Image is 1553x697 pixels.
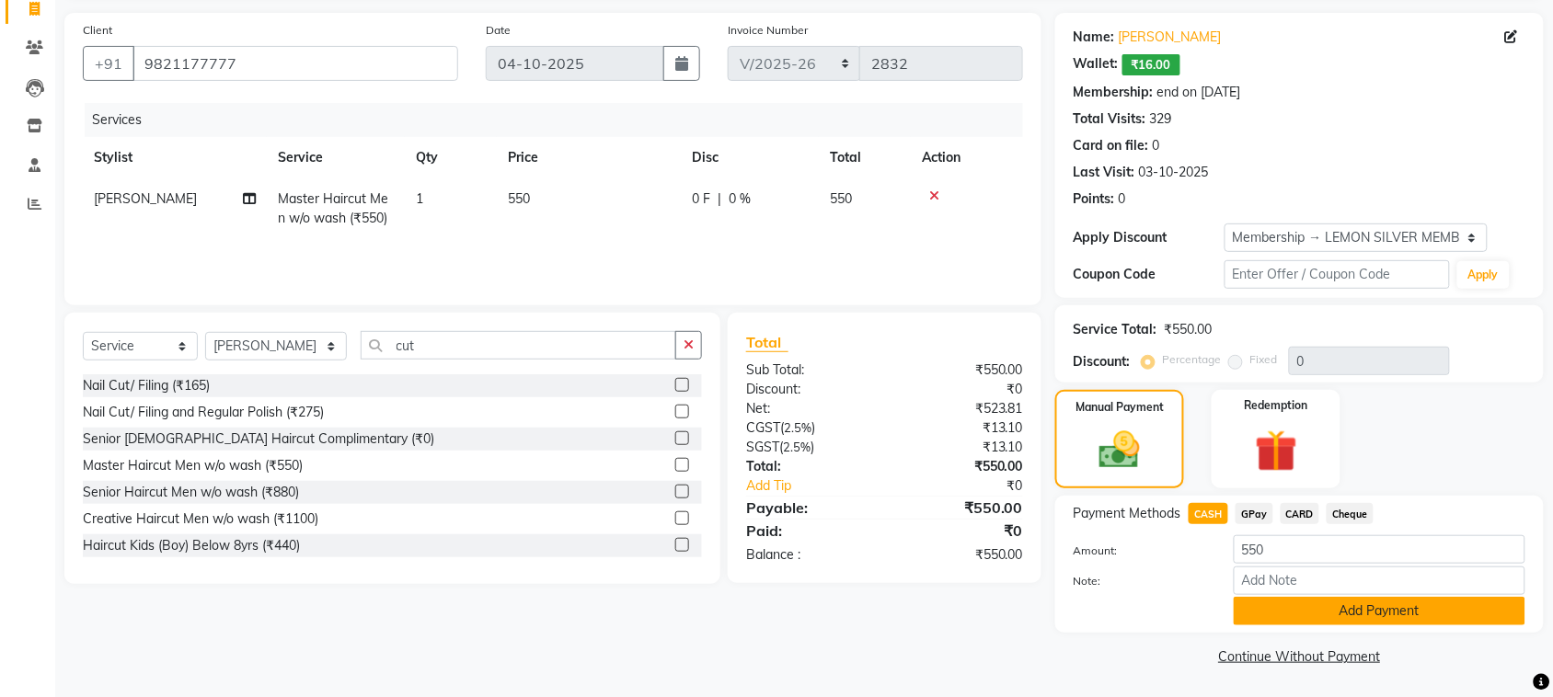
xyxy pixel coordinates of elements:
span: Master Haircut Men w/o wash (₹550) [278,190,388,226]
img: _cash.svg [1087,427,1153,474]
th: Disc [681,137,819,178]
span: 0 F [692,189,710,209]
div: Nail Cut/ Filing and Regular Polish (₹275) [83,403,324,422]
th: Service [267,137,405,178]
input: Enter Offer / Coupon Code [1225,260,1450,289]
label: Invoice Number [728,22,808,39]
span: 550 [830,190,852,207]
div: Senior [DEMOGRAPHIC_DATA] Haircut Complimentary (₹0) [83,429,434,449]
div: Balance : [732,545,885,565]
input: Amount [1234,535,1525,564]
span: CASH [1189,503,1228,524]
label: Client [83,22,112,39]
div: Total Visits: [1074,109,1146,129]
th: Stylist [83,137,267,178]
span: 2.5% [784,420,811,435]
div: Master Haircut Men w/o wash (₹550) [83,456,303,475]
div: Services [85,103,1037,137]
div: 0 [1119,189,1126,209]
div: ( ) [732,418,885,438]
div: 329 [1150,109,1172,129]
div: ₹13.10 [884,438,1037,457]
div: Points: [1074,189,1115,209]
div: Discount: [1074,352,1131,371]
span: 2.5% [783,440,811,454]
input: Search or Scan [361,331,676,360]
span: Payment Methods [1074,504,1181,523]
div: Nail Cut/ Filing (₹165) [83,376,210,395]
button: Apply [1457,261,1510,289]
th: Action [911,137,1023,178]
div: Membership: [1074,83,1154,102]
label: Redemption [1245,397,1308,414]
div: Service Total: [1074,320,1157,339]
th: Qty [405,137,497,178]
div: Creative Haircut Men w/o wash (₹1100) [83,509,318,529]
span: ₹16.00 [1122,54,1180,75]
div: ₹550.00 [884,545,1037,565]
span: GPay [1236,503,1273,524]
span: 1 [416,190,423,207]
button: Add Payment [1234,597,1525,625]
div: ₹0 [910,476,1037,496]
span: | [718,189,721,209]
div: Apply Discount [1074,228,1225,247]
th: Total [819,137,911,178]
span: [PERSON_NAME] [94,190,197,207]
div: ₹523.81 [884,399,1037,418]
label: Fixed [1250,351,1278,368]
label: Manual Payment [1076,399,1164,416]
img: _gift.svg [1242,425,1311,477]
div: Paid: [732,520,885,542]
a: Continue Without Payment [1059,647,1540,667]
div: Discount: [732,380,885,399]
label: Percentage [1163,351,1222,368]
div: Coupon Code [1074,265,1225,284]
div: 0 [1153,136,1160,155]
label: Amount: [1060,543,1220,559]
label: Note: [1060,573,1220,589]
a: [PERSON_NAME] [1119,28,1222,47]
span: 0 % [729,189,751,209]
div: end on [DATE] [1157,83,1241,102]
div: Card on file: [1074,136,1149,155]
span: CGST [746,419,780,436]
div: Haircut Kids (Boy) Below 8yrs (₹440) [83,536,300,555]
div: ₹550.00 [884,360,1037,380]
div: Wallet: [1074,54,1119,75]
div: ₹550.00 [884,497,1037,519]
div: Net: [732,399,885,418]
div: ₹550.00 [884,457,1037,476]
div: Sub Total: [732,360,885,380]
a: Add Tip [732,476,910,496]
span: CARD [1281,503,1320,524]
div: Payable: [732,497,885,519]
div: Total: [732,457,885,476]
span: SGST [746,439,779,455]
span: Cheque [1327,503,1374,524]
div: Senior Haircut Men w/o wash (₹880) [83,483,299,502]
th: Price [497,137,681,178]
input: Add Note [1234,566,1525,595]
div: ₹0 [884,380,1037,399]
div: ₹550.00 [1165,320,1213,339]
input: Search by Name/Mobile/Email/Code [132,46,458,81]
button: +91 [83,46,134,81]
div: ₹13.10 [884,418,1037,438]
div: ₹0 [884,520,1037,542]
span: 550 [508,190,530,207]
div: ( ) [732,438,885,457]
label: Date [486,22,511,39]
span: Total [746,333,788,352]
div: Name: [1074,28,1115,47]
div: 03-10-2025 [1139,163,1209,182]
div: Last Visit: [1074,163,1135,182]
